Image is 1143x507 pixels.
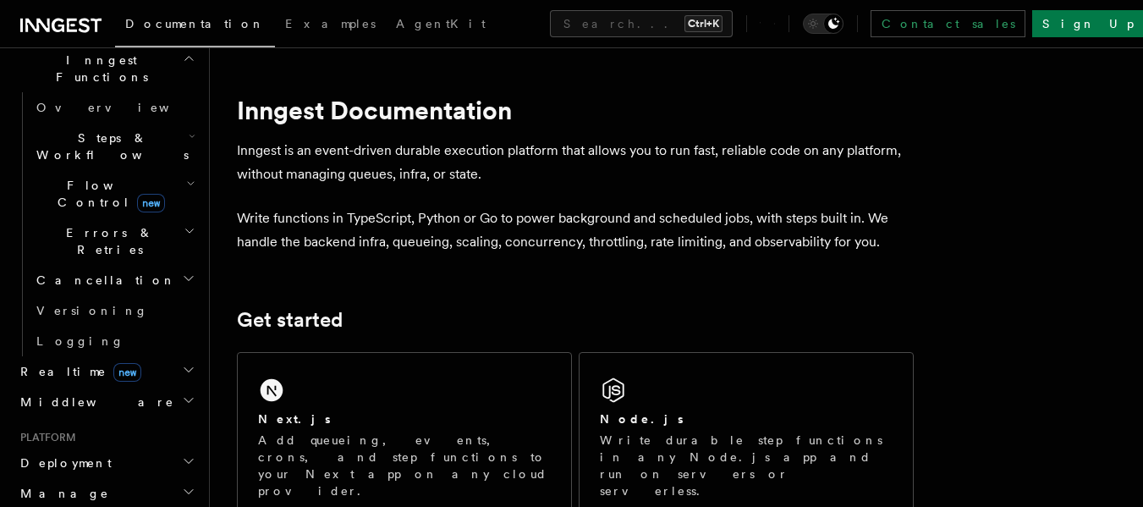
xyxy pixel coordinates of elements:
[115,5,275,47] a: Documentation
[36,304,148,317] span: Versioning
[14,431,76,444] span: Platform
[684,15,723,32] kbd: Ctrl+K
[803,14,844,34] button: Toggle dark mode
[30,92,199,123] a: Overview
[14,387,199,417] button: Middleware
[14,394,174,411] span: Middleware
[36,101,211,114] span: Overview
[14,455,112,471] span: Deployment
[14,356,199,387] button: Realtimenew
[600,432,893,499] p: Write durable step functions in any Node.js app and run on servers or serverless.
[30,295,199,326] a: Versioning
[871,10,1025,37] a: Contact sales
[30,177,186,211] span: Flow Control
[30,224,184,258] span: Errors & Retries
[30,326,199,356] a: Logging
[275,5,386,46] a: Examples
[396,17,486,30] span: AgentKit
[30,123,199,170] button: Steps & Workflows
[30,272,176,289] span: Cancellation
[14,485,109,502] span: Manage
[258,411,331,427] h2: Next.js
[258,432,551,499] p: Add queueing, events, crons, and step functions to your Next app on any cloud provider.
[237,139,914,186] p: Inngest is an event-driven durable execution platform that allows you to run fast, reliable code ...
[30,130,189,163] span: Steps & Workflows
[30,265,199,295] button: Cancellation
[14,448,199,478] button: Deployment
[237,207,914,254] p: Write functions in TypeScript, Python or Go to power background and scheduled jobs, with steps bu...
[285,17,376,30] span: Examples
[30,218,199,265] button: Errors & Retries
[125,17,265,30] span: Documentation
[14,92,199,356] div: Inngest Functions
[36,334,124,348] span: Logging
[113,363,141,382] span: new
[14,363,141,380] span: Realtime
[237,95,914,125] h1: Inngest Documentation
[550,10,733,37] button: Search...Ctrl+K
[14,52,183,85] span: Inngest Functions
[600,411,684,427] h2: Node.js
[237,308,343,332] a: Get started
[30,170,199,218] button: Flow Controlnew
[137,194,165,212] span: new
[14,45,199,92] button: Inngest Functions
[386,5,496,46] a: AgentKit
